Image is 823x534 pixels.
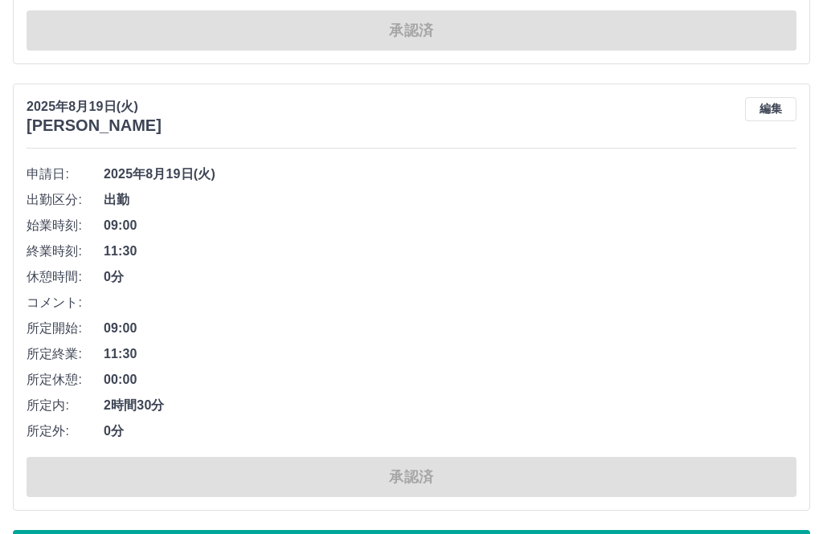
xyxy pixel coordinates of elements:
[104,370,796,389] span: 00:00
[27,344,104,364] span: 所定終業:
[104,319,796,338] span: 09:00
[27,242,104,261] span: 終業時刻:
[27,293,104,312] span: コメント:
[27,116,162,135] h3: [PERSON_NAME]
[27,97,162,116] p: 2025年8月19日(火)
[27,370,104,389] span: 所定休憩:
[104,422,796,441] span: 0分
[27,165,104,184] span: 申請日:
[104,216,796,235] span: 09:00
[27,216,104,235] span: 始業時刻:
[104,190,796,210] span: 出勤
[27,190,104,210] span: 出勤区分:
[27,267,104,287] span: 休憩時間:
[27,396,104,415] span: 所定内:
[27,422,104,441] span: 所定外:
[104,344,796,364] span: 11:30
[104,396,796,415] span: 2時間30分
[104,267,796,287] span: 0分
[104,165,796,184] span: 2025年8月19日(火)
[104,242,796,261] span: 11:30
[27,319,104,338] span: 所定開始:
[745,97,796,121] button: 編集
